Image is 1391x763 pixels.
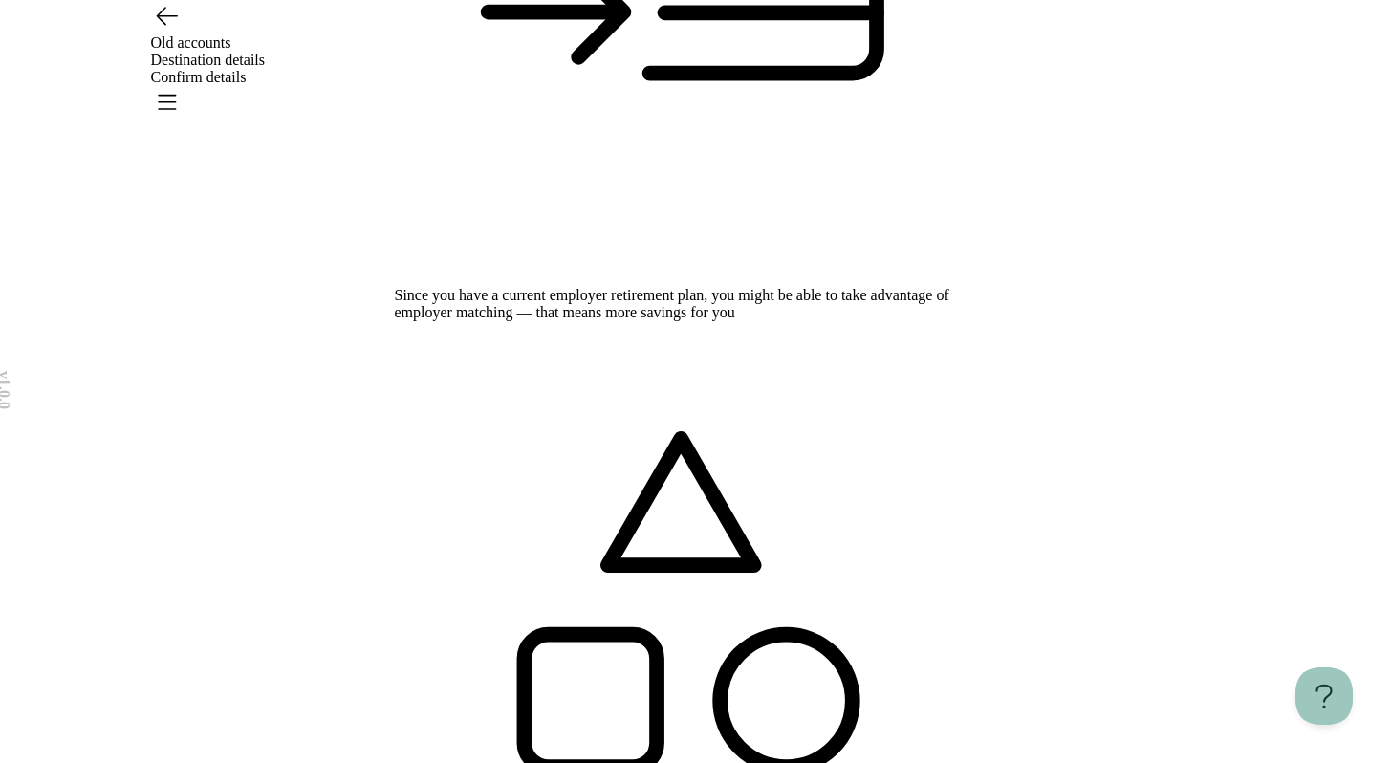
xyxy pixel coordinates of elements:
[151,34,231,51] span: Old accounts
[151,52,266,68] span: Destination details
[151,69,247,85] span: Confirm details
[1295,667,1353,725] iframe: Help Scout Beacon - Open
[151,86,182,117] button: Open menu
[395,287,949,320] span: Since you have a current employer retirement plan, you might be able to take advantage of employe...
